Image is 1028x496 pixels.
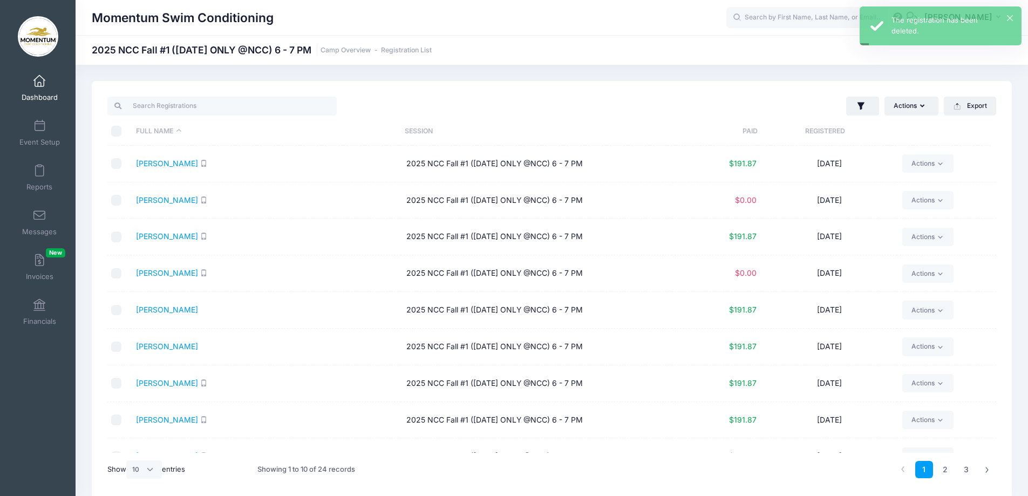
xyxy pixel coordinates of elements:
[401,255,671,292] td: 2025 NCC Fall #1 ([DATE] ONLY @NCC) 6 - 7 PM
[762,292,897,329] td: [DATE]
[668,117,758,146] th: Paid: activate to sort column ascending
[200,379,207,386] i: SMS enabled
[136,342,198,351] a: [PERSON_NAME]
[136,268,198,277] a: [PERSON_NAME]
[726,7,888,29] input: Search by First Name, Last Name, or Email...
[936,461,954,479] a: 2
[19,138,60,147] span: Event Setup
[136,305,198,314] a: [PERSON_NAME]
[735,268,757,277] span: $0.00
[26,272,53,281] span: Invoices
[136,195,198,205] a: [PERSON_NAME]
[762,438,897,475] td: [DATE]
[92,44,432,56] h1: 2025 NCC Fall #1 ([DATE] ONLY @NCC) 6 - 7 PM
[14,114,65,152] a: Event Setup
[762,182,897,219] td: [DATE]
[729,342,757,351] span: $191.87
[902,374,954,392] a: Actions
[762,255,897,292] td: [DATE]
[92,5,274,30] h1: Momentum Swim Conditioning
[131,117,399,146] th: Full Name: activate to sort column descending
[200,269,207,276] i: SMS enabled
[26,182,52,192] span: Reports
[401,292,671,329] td: 2025 NCC Fall #1 ([DATE] ONLY @NCC) 6 - 7 PM
[14,293,65,331] a: Financials
[758,117,892,146] th: Registered: activate to sort column ascending
[257,457,355,482] div: Showing 1 to 10 of 24 records
[902,264,954,283] a: Actions
[891,15,1013,36] div: The registration has been deleted.
[22,227,57,236] span: Messages
[1007,15,1013,21] button: ×
[381,46,432,55] a: Registration List
[401,219,671,255] td: 2025 NCC Fall #1 ([DATE] ONLY @NCC) 6 - 7 PM
[917,5,1012,30] button: [PERSON_NAME]
[22,93,58,102] span: Dashboard
[902,447,954,466] a: Actions
[23,317,56,326] span: Financials
[729,378,757,388] span: $191.87
[200,160,207,167] i: SMS enabled
[762,146,897,182] td: [DATE]
[46,248,65,257] span: New
[200,416,207,423] i: SMS enabled
[200,196,207,203] i: SMS enabled
[321,46,371,55] a: Camp Overview
[136,159,198,168] a: [PERSON_NAME]
[136,232,198,241] a: [PERSON_NAME]
[902,228,954,246] a: Actions
[200,452,207,459] i: SMS enabled
[902,337,954,356] a: Actions
[762,402,897,439] td: [DATE]
[401,438,671,475] td: 2025 NCC Fall #1 ([DATE] ONLY @NCC) 6 - 7 PM
[18,16,58,57] img: Momentum Swim Conditioning
[136,451,198,460] a: [PERSON_NAME]
[762,365,897,402] td: [DATE]
[735,195,757,205] span: $0.00
[401,402,671,439] td: 2025 NCC Fall #1 ([DATE] ONLY @NCC) 6 - 7 PM
[107,97,337,115] input: Search Registrations
[902,191,954,209] a: Actions
[902,301,954,319] a: Actions
[762,219,897,255] td: [DATE]
[729,451,757,460] span: $191.87
[729,305,757,314] span: $191.87
[136,378,198,388] a: [PERSON_NAME]
[126,460,162,479] select: Showentries
[401,182,671,219] td: 2025 NCC Fall #1 ([DATE] ONLY @NCC) 6 - 7 PM
[399,117,668,146] th: Session: activate to sort column ascending
[729,415,757,424] span: $191.87
[14,69,65,107] a: Dashboard
[902,154,954,173] a: Actions
[107,460,185,479] label: Show entries
[762,329,897,365] td: [DATE]
[957,461,975,479] a: 3
[729,232,757,241] span: $191.87
[14,203,65,241] a: Messages
[14,159,65,196] a: Reports
[200,233,207,240] i: SMS enabled
[915,461,933,479] a: 1
[136,415,198,424] a: [PERSON_NAME]
[944,97,996,115] button: Export
[884,97,938,115] button: Actions
[14,248,65,286] a: InvoicesNew
[729,159,757,168] span: $191.87
[401,329,671,365] td: 2025 NCC Fall #1 ([DATE] ONLY @NCC) 6 - 7 PM
[902,411,954,429] a: Actions
[401,365,671,402] td: 2025 NCC Fall #1 ([DATE] ONLY @NCC) 6 - 7 PM
[401,146,671,182] td: 2025 NCC Fall #1 ([DATE] ONLY @NCC) 6 - 7 PM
